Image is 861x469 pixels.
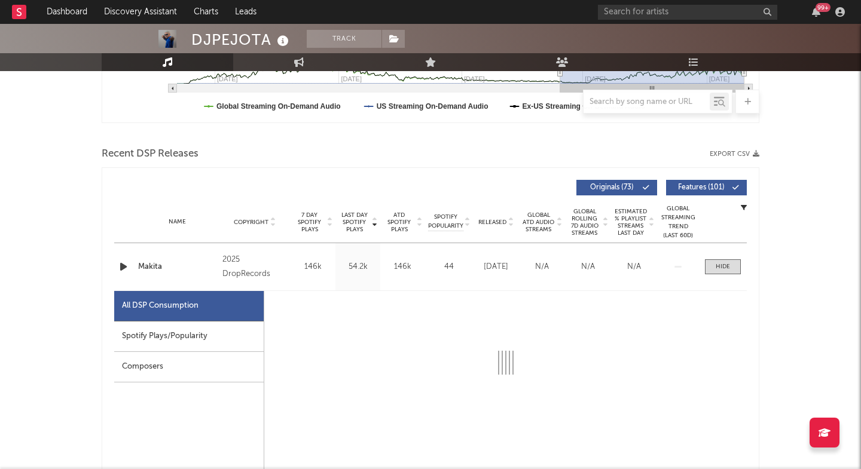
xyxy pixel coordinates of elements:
div: 44 [428,261,470,273]
div: N/A [568,261,608,273]
span: ATD Spotify Plays [383,211,415,233]
span: Features ( 101 ) [674,184,729,191]
span: Last Day Spotify Plays [338,211,370,233]
div: N/A [522,261,562,273]
div: 146k [383,261,422,273]
div: All DSP Consumption [122,299,199,313]
button: Track [307,30,381,48]
span: Released [478,219,506,226]
span: Originals ( 73 ) [584,184,639,191]
div: 54.2k [338,261,377,273]
span: Global ATD Audio Streams [522,211,555,233]
div: 2025 DropRecords [222,253,288,281]
span: Recent DSP Releases [102,147,199,161]
div: 99 + [816,3,831,12]
button: 99+ [812,7,820,17]
span: Estimated % Playlist Streams Last Day [614,208,647,237]
input: Search for artists [598,5,777,20]
span: Global Rolling 7D Audio Streams [568,208,601,237]
div: All DSP Consumption [114,291,264,321]
span: Copyright [234,219,268,226]
input: Search by song name or URL [584,97,710,107]
button: Originals(73) [576,180,657,195]
a: Makita [138,261,216,273]
button: Features(101) [666,180,747,195]
div: DJPEJOTA [191,30,292,50]
div: N/A [614,261,654,273]
button: Export CSV [710,151,759,158]
div: Spotify Plays/Popularity [114,321,264,352]
span: Spotify Popularity [428,213,463,231]
div: Name [138,217,216,226]
span: 7 Day Spotify Plays [294,211,325,233]
div: Composers [114,352,264,382]
div: 146k [294,261,332,273]
div: Global Streaming Trend (Last 60D) [660,204,696,240]
div: [DATE] [476,261,516,273]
